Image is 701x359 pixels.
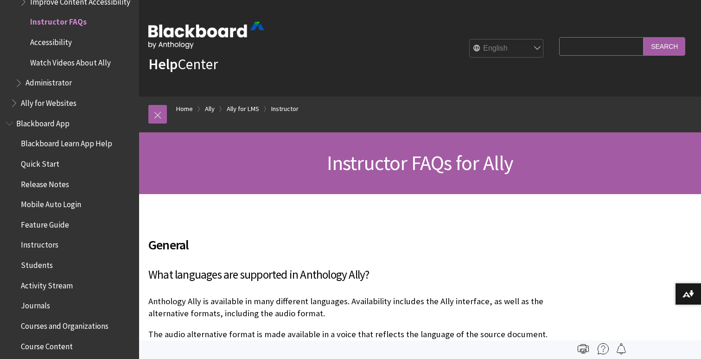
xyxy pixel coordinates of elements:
[21,237,58,250] span: Instructors
[148,235,554,255] span: General
[21,278,73,290] span: Activity Stream
[21,217,69,229] span: Feature Guide
[21,95,76,108] span: Ally for Websites
[148,55,218,73] a: HelpCenter
[148,22,264,49] img: Blackboard by Anthology
[21,156,59,169] span: Quick Start
[148,295,554,320] p: Anthology Ally is available in many different languages. Availability includes the Ally interface...
[578,343,589,354] img: Print
[21,176,69,189] span: Release Notes
[21,339,73,351] span: Course Content
[25,75,72,88] span: Administrator
[205,103,215,115] a: Ally
[598,343,609,354] img: More help
[30,55,111,67] span: Watch Videos About Ally
[21,136,112,148] span: Blackboard Learn App Help
[470,39,544,58] select: Site Language Selector
[30,14,87,27] span: Instructor FAQs
[227,103,259,115] a: Ally for LMS
[176,103,193,115] a: Home
[271,103,299,115] a: Instructor
[21,196,81,209] span: Mobile Auto Login
[21,318,108,331] span: Courses and Organizations
[16,116,70,128] span: Blackboard App
[148,266,554,284] h3: What languages are supported in Anthology Ally?
[30,34,72,47] span: Accessibility
[148,55,178,73] strong: Help
[616,343,627,354] img: Follow this page
[644,37,685,55] input: Search
[21,298,50,311] span: Journals
[327,150,514,176] span: Instructor FAQs for Ally
[21,257,53,270] span: Students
